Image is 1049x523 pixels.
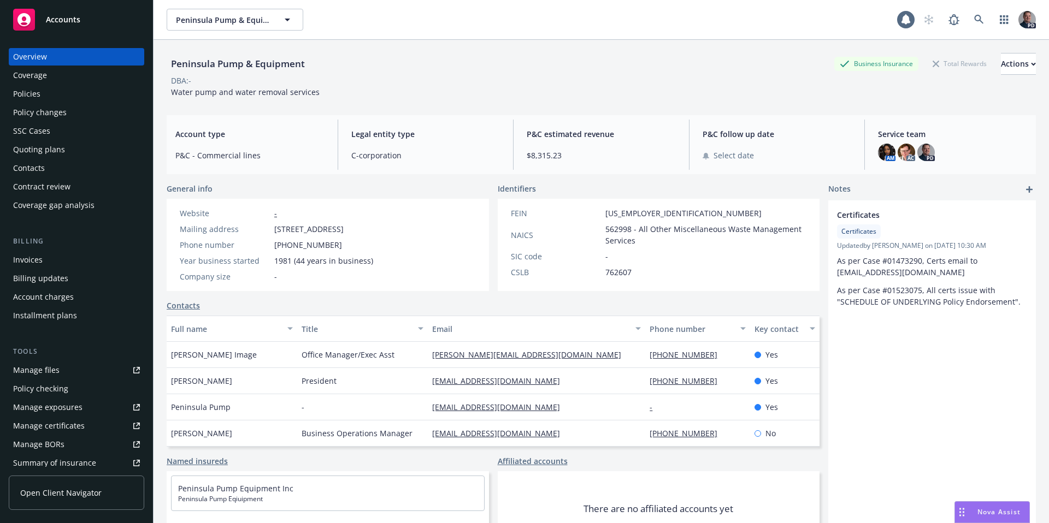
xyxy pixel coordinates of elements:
span: Nova Assist [977,507,1021,516]
a: Coverage gap analysis [9,197,144,214]
a: Affiliated accounts [498,455,568,467]
span: Peninsula Pump & Equipment [176,14,270,26]
div: Phone number [180,239,270,251]
a: Quoting plans [9,141,144,158]
div: CertificatesCertificatesUpdatedby [PERSON_NAME] on [DATE] 10:30 AMAs per Case #01473290, Certs em... [828,200,1036,316]
div: Policy changes [13,104,67,121]
a: Named insureds [167,455,228,467]
span: Manage exposures [9,399,144,416]
div: FEIN [511,207,601,219]
a: [EMAIL_ADDRESS][DOMAIN_NAME] [432,376,569,386]
span: P&C follow up date [703,128,852,140]
a: Installment plans [9,307,144,324]
span: Service team [878,128,1027,140]
a: Policy changes [9,104,144,121]
span: General info [167,183,213,194]
a: Switch app [993,9,1015,31]
img: photo [917,144,935,161]
button: Nova Assist [954,501,1030,523]
div: Summary of insurance [13,454,96,472]
div: Installment plans [13,307,77,324]
a: Manage certificates [9,417,144,435]
button: Key contact [750,316,820,342]
div: Contacts [13,159,45,177]
div: Actions [1001,54,1036,74]
div: SSC Cases [13,122,50,140]
span: $8,315.23 [527,150,676,161]
a: Manage files [9,361,144,379]
a: Invoices [9,251,144,269]
div: Manage exposures [13,399,82,416]
span: C-corporation [351,150,500,161]
span: Account type [175,128,325,140]
div: Business Insurance [834,57,918,70]
a: Policies [9,85,144,103]
div: Policies [13,85,40,103]
div: Coverage [13,67,47,84]
span: Office Manager/Exec Asst [302,349,394,360]
a: Policy checking [9,380,144,397]
a: SSC Cases [9,122,144,140]
span: 762607 [605,266,632,278]
div: Manage files [13,361,60,379]
span: Identifiers [498,183,536,194]
div: Full name [171,323,281,335]
button: Full name [167,316,297,342]
div: Tools [9,346,144,357]
a: Coverage [9,67,144,84]
span: 1981 (44 years in business) [274,255,373,266]
div: Title [302,323,411,335]
span: [US_EMPLOYER_IDENTIFICATION_NUMBER] [605,207,762,219]
a: Account charges [9,288,144,306]
span: Updated by [PERSON_NAME] on [DATE] 10:30 AM [837,241,1027,251]
div: Overview [13,48,47,66]
a: [PHONE_NUMBER] [650,376,726,386]
a: Search [968,9,990,31]
span: Certificates [837,209,999,221]
span: Peninsula Pump [171,401,231,413]
span: - [605,251,608,262]
button: Actions [1001,53,1036,75]
span: Yes [765,349,778,360]
span: 562998 - All Other Miscellaneous Waste Management Services [605,223,807,246]
a: [PHONE_NUMBER] [650,349,726,360]
span: Business Operations Manager [302,427,412,439]
a: Report a Bug [943,9,965,31]
div: Manage certificates [13,417,85,435]
span: Water pump and water removal services [171,87,320,97]
a: Contract review [9,178,144,195]
span: Notes [828,183,851,196]
span: [PERSON_NAME] Image [171,349,257,360]
a: Accounts [9,4,144,35]
span: [PERSON_NAME] [171,427,232,439]
a: Manage BORs [9,436,144,453]
div: Website [180,207,270,219]
span: [PERSON_NAME] [171,375,232,387]
span: P&C - Commercial lines [175,150,325,161]
img: photo [1018,11,1036,28]
a: [EMAIL_ADDRESS][DOMAIN_NAME] [432,402,569,412]
div: Total Rewards [927,57,992,70]
span: [STREET_ADDRESS] [274,223,344,235]
a: - [274,208,277,218]
div: NAICS [511,229,601,241]
a: add [1023,183,1036,196]
div: Email [432,323,629,335]
span: Certificates [841,227,876,236]
div: Coverage gap analysis [13,197,95,214]
a: [PERSON_NAME][EMAIL_ADDRESS][DOMAIN_NAME] [432,349,630,360]
div: Company size [180,271,270,282]
a: [PHONE_NUMBER] [650,428,726,438]
button: Peninsula Pump & Equipment [167,9,303,31]
a: Start snowing [918,9,940,31]
div: Billing [9,236,144,247]
span: Open Client Navigator [20,487,102,498]
a: Peninsula Pump Equipment Inc [178,483,293,494]
button: Phone number [645,316,750,342]
div: Account charges [13,288,74,306]
div: Billing updates [13,270,68,287]
span: [PHONE_NUMBER] [274,239,342,251]
div: Invoices [13,251,43,269]
div: Contract review [13,178,70,195]
span: Accounts [46,15,80,24]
